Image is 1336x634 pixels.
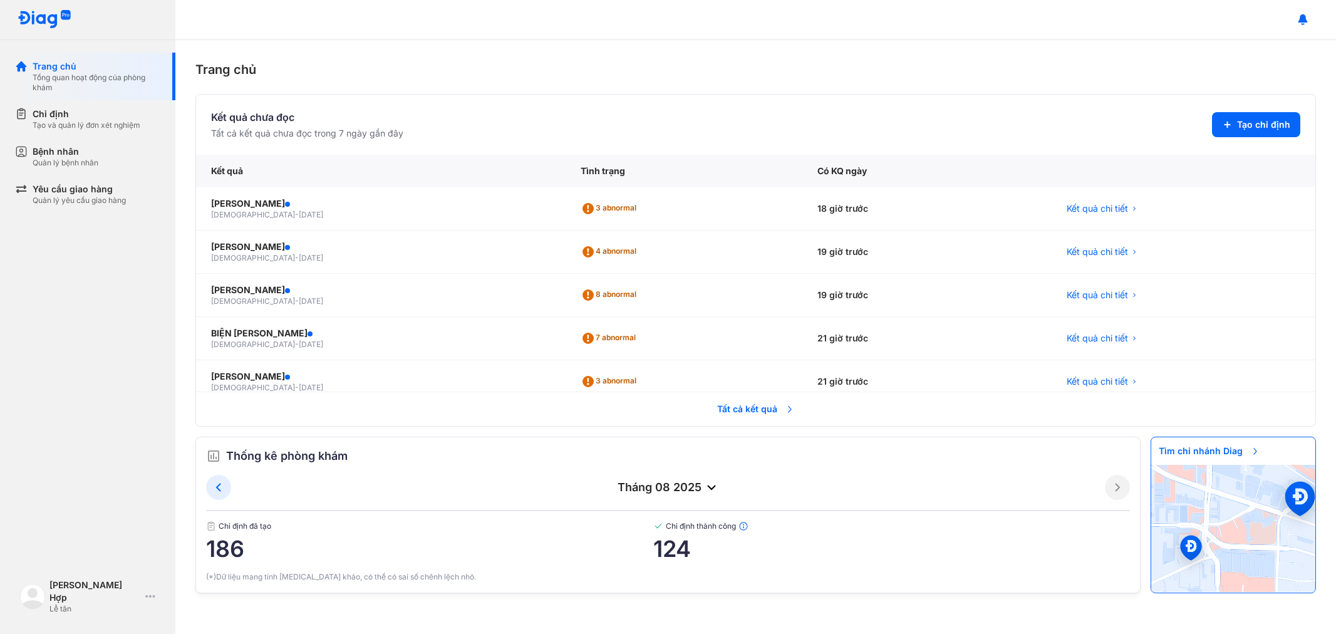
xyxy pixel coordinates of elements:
[295,296,299,306] span: -
[802,155,1052,187] div: Có KQ ngày
[1067,332,1128,345] span: Kết quả chi tiết
[1067,202,1128,215] span: Kết quả chi tiết
[206,536,653,561] span: 186
[1212,112,1300,137] button: Tạo chỉ định
[211,241,551,253] div: [PERSON_NAME]
[49,579,140,604] div: [PERSON_NAME] Hợp
[802,274,1052,317] div: 19 giờ trước
[195,60,1316,79] div: Trang chủ
[211,296,295,306] span: [DEMOGRAPHIC_DATA]
[566,155,802,187] div: Tình trạng
[295,253,299,262] span: -
[581,285,641,305] div: 8 abnormal
[211,327,551,340] div: BIỆN [PERSON_NAME]
[1237,118,1290,131] span: Tạo chỉ định
[33,108,140,120] div: Chỉ định
[738,521,748,531] img: info.7e716105.svg
[196,155,566,187] div: Kết quả
[581,199,641,219] div: 3 abnormal
[206,571,1130,583] div: (*)Dữ liệu mang tính [MEDICAL_DATA] khảo, có thể có sai số chênh lệch nhỏ.
[295,210,299,219] span: -
[33,183,126,195] div: Yêu cầu giao hàng
[33,73,160,93] div: Tổng quan hoạt động của phòng khám
[1067,246,1128,258] span: Kết quả chi tiết
[231,480,1105,495] div: tháng 08 2025
[802,360,1052,403] div: 21 giờ trước
[653,521,1131,531] span: Chỉ định thành công
[1067,289,1128,301] span: Kết quả chi tiết
[211,127,403,140] div: Tất cả kết quả chưa đọc trong 7 ngày gần đây
[211,284,551,296] div: [PERSON_NAME]
[295,340,299,349] span: -
[581,372,641,392] div: 3 abnormal
[653,536,1131,561] span: 124
[49,604,140,614] div: Lễ tân
[33,158,98,168] div: Quản lý bệnh nhân
[299,296,323,306] span: [DATE]
[33,120,140,130] div: Tạo và quản lý đơn xét nghiệm
[33,60,160,73] div: Trang chủ
[299,210,323,219] span: [DATE]
[33,145,98,158] div: Bệnh nhân
[1067,375,1128,388] span: Kết quả chi tiết
[299,340,323,349] span: [DATE]
[226,447,348,465] span: Thống kê phòng khám
[18,10,71,29] img: logo
[211,370,551,383] div: [PERSON_NAME]
[211,383,295,392] span: [DEMOGRAPHIC_DATA]
[206,521,653,531] span: Chỉ định đã tạo
[802,231,1052,274] div: 19 giờ trước
[20,584,45,609] img: logo
[802,317,1052,360] div: 21 giờ trước
[206,521,216,531] img: document.50c4cfd0.svg
[33,195,126,205] div: Quản lý yêu cầu giao hàng
[653,521,663,531] img: checked-green.01cc79e0.svg
[295,383,299,392] span: -
[299,383,323,392] span: [DATE]
[581,328,641,348] div: 7 abnormal
[299,253,323,262] span: [DATE]
[211,210,295,219] span: [DEMOGRAPHIC_DATA]
[211,340,295,349] span: [DEMOGRAPHIC_DATA]
[581,242,641,262] div: 4 abnormal
[710,395,802,423] span: Tất cả kết quả
[211,110,403,125] div: Kết quả chưa đọc
[1151,437,1268,465] span: Tìm chi nhánh Diag
[211,197,551,210] div: [PERSON_NAME]
[206,449,221,464] img: order.5a6da16c.svg
[211,253,295,262] span: [DEMOGRAPHIC_DATA]
[802,187,1052,231] div: 18 giờ trước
